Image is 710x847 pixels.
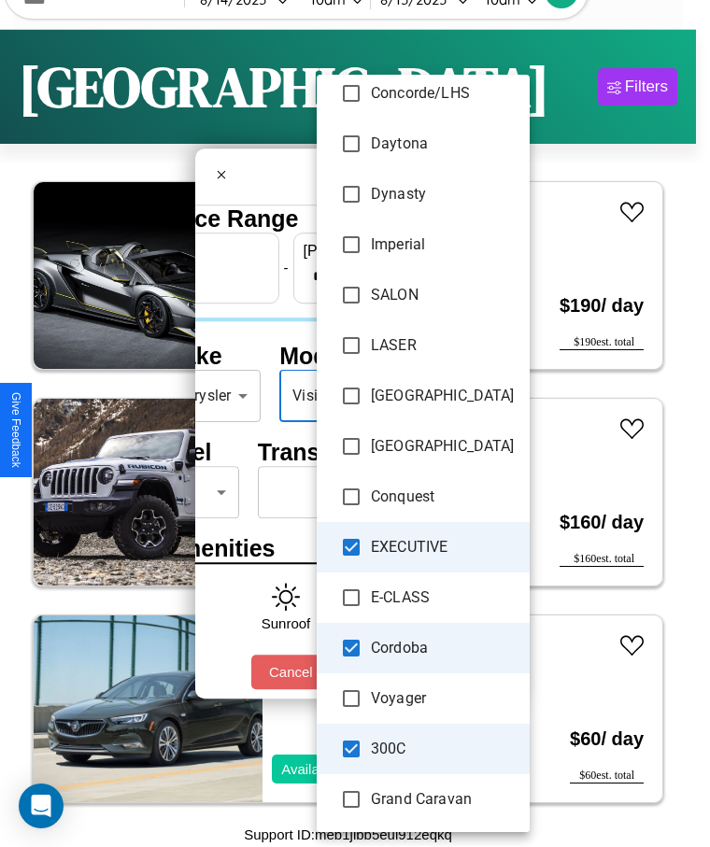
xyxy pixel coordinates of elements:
[371,385,515,407] span: [GEOGRAPHIC_DATA]
[371,738,515,760] span: 300C
[371,233,515,256] span: Imperial
[371,183,515,205] span: Dynasty
[19,783,64,828] div: Open Intercom Messenger
[9,392,22,468] div: Give Feedback
[371,536,515,558] span: EXECUTIVE
[371,788,515,811] span: Grand Caravan
[371,334,515,357] span: LASER
[371,486,515,508] span: Conquest
[371,435,515,458] span: [GEOGRAPHIC_DATA]
[371,284,515,306] span: SALON
[371,133,515,155] span: Daytona
[371,586,515,609] span: E-CLASS
[371,82,515,105] span: Concorde/LHS
[371,637,515,659] span: Cordoba
[371,687,515,710] span: Voyager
